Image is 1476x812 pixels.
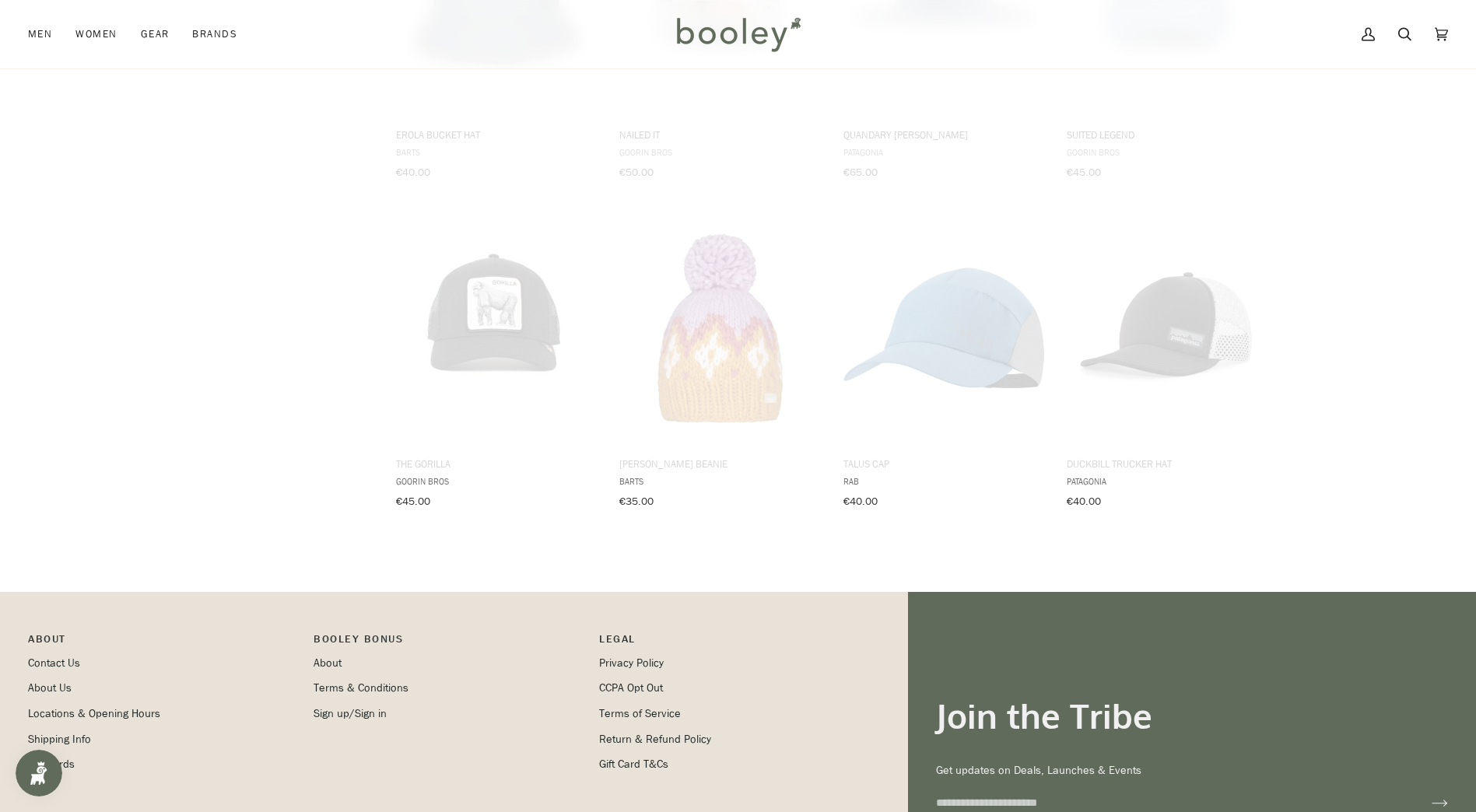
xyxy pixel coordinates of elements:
[28,26,52,42] span: Men
[670,12,806,57] img: Booley
[936,695,1448,737] h3: Join the Tribe
[599,631,869,655] p: Pipeline_Footer Sub
[1067,474,1268,488] span: Patagonia
[396,474,598,488] span: Goorin Bros
[599,757,668,772] a: Gift Card T&Cs
[314,706,387,721] a: Sign up/Sign in
[936,762,1448,779] p: Get updates on Deals, Launches & Events
[16,750,62,796] iframe: Button to open loyalty program pop-up
[599,732,711,747] a: Return & Refund Policy
[843,474,1045,488] span: Rab
[619,494,654,509] span: €35.00
[599,706,681,721] a: Terms of Service
[396,494,430,509] span: €45.00
[192,26,237,42] span: Brands
[1067,494,1101,509] span: €40.00
[314,631,584,655] p: Booley Bonus
[619,474,821,488] span: Barts
[28,631,298,655] p: Pipeline_Footer Main
[141,26,170,42] span: Gear
[314,681,408,695] a: Terms & Conditions
[75,26,117,42] span: Women
[599,656,664,670] a: Privacy Policy
[314,656,342,670] a: About
[843,494,878,509] span: €40.00
[28,681,72,695] a: About Us
[599,681,663,695] a: CCPA Opt Out
[28,656,80,670] a: Contact Us
[28,706,160,721] a: Locations & Opening Hours
[28,732,91,747] a: Shipping Info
